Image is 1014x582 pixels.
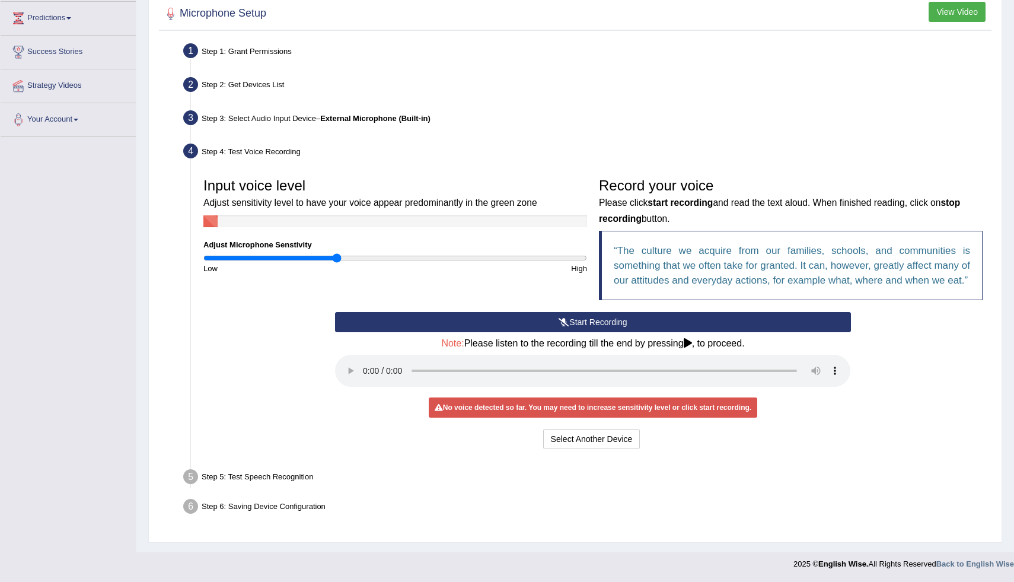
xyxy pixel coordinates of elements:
div: 2025 © All Rights Reserved [793,552,1014,570]
b: start recording [648,198,713,208]
a: Success Stories [1,36,136,65]
div: Step 2: Get Devices List [178,74,996,100]
a: Strategy Videos [1,69,136,99]
button: Start Recording [335,312,850,332]
button: View Video [929,2,986,22]
b: External Microphone (Built-in) [320,114,431,123]
h3: Input voice level [203,178,587,209]
q: The culture we acquire from our families, schools, and communities is something that we often tak... [614,245,970,286]
a: Back to English Wise [936,559,1014,568]
div: High [396,263,594,274]
small: Please click and read the text aloud. When finished reading, click on button. [599,198,960,223]
div: Low [197,263,396,274]
h3: Record your voice [599,178,983,225]
b: stop recording [599,198,960,223]
span: Note: [441,338,464,348]
div: Step 1: Grant Permissions [178,40,996,66]
small: Adjust sensitivity level to have your voice appear predominantly in the green zone [203,198,537,208]
strong: English Wise. [818,559,868,568]
div: Step 6: Saving Device Configuration [178,495,996,521]
div: No voice detected so far. You may need to increase sensitivity level or click start recording. [429,397,757,418]
h4: Please listen to the recording till the end by pressing , to proceed. [335,338,850,349]
h2: Microphone Setup [162,5,266,23]
a: Predictions [1,2,136,31]
div: Step 3: Select Audio Input Device [178,107,996,133]
div: Step 4: Test Voice Recording [178,140,996,166]
label: Adjust Microphone Senstivity [203,239,312,250]
button: Select Another Device [543,429,640,449]
span: – [316,114,431,123]
div: Step 5: Test Speech Recognition [178,466,996,492]
a: Your Account [1,103,136,133]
